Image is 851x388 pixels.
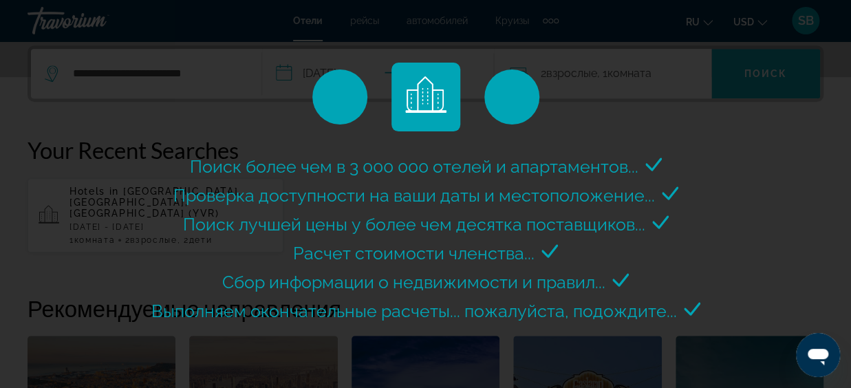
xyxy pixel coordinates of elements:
span: Проверка доступности на ваши даты и местоположение... [173,185,655,206]
iframe: Кнопка запуска окна обмена сообщениями [796,333,840,377]
span: Поиск более чем в 3 000 000 отелей и апартаментов... [190,156,638,177]
span: Сбор информации о недвижимости и правил... [222,272,605,292]
span: Выполняем окончательные расчеты... пожалуйста, подождите... [151,301,677,321]
span: Поиск лучшей цены у более чем десятка поставщиков... [183,214,645,235]
span: Расчет стоимости членства... [293,243,535,263]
